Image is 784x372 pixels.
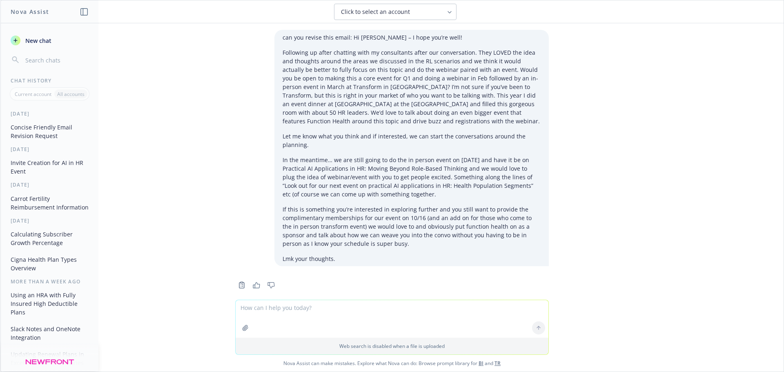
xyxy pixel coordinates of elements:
div: [DATE] [1,110,98,117]
span: Click to select an account [341,8,410,16]
a: TR [494,360,501,367]
p: Lmk your thoughts. [283,254,541,263]
div: [DATE] [1,217,98,224]
svg: Copy to clipboard [238,281,245,289]
p: can you revise this email: Hi [PERSON_NAME] – I hope you’re well! [283,33,541,42]
div: Chat History [1,77,98,84]
div: More than a week ago [1,278,98,285]
p: All accounts [57,91,85,98]
p: If this is something you’re interested in exploring further and you still want to provide the com... [283,205,541,248]
div: [DATE] [1,146,98,153]
button: Cigna Health Plan Types Overview [7,253,92,275]
button: Carrot Fertility Reimbursement Information [7,192,92,214]
button: Slack Notes and OneNote Integration [7,322,92,344]
h1: Nova Assist [11,7,49,16]
p: Current account [15,91,51,98]
button: New chat [7,33,92,48]
button: Calculating Subscriber Growth Percentage [7,227,92,249]
p: In the meantime… we are still going to do the in person event on [DATE] and have it be on Practic... [283,156,541,198]
button: Updating Renewal Plans in Excel from PDF Summaries [7,347,92,370]
div: [DATE] [1,181,98,188]
button: Click to select an account [334,4,457,20]
span: Nova Assist can make mistakes. Explore what Nova can do: Browse prompt library for and [4,355,780,372]
p: Web search is disabled when a file is uploaded [241,343,543,350]
input: Search chats [24,54,89,66]
button: Thumbs down [265,279,278,291]
p: Following up after chatting with my consultants after our conversation. They LOVED the idea and t... [283,48,541,125]
button: Concise Friendly Email Revision Request [7,120,92,143]
a: BI [479,360,483,367]
button: Using an HRA with Fully Insured High Deductible Plans [7,288,92,319]
span: New chat [24,36,51,45]
button: Invite Creation for AI in HR Event [7,156,92,178]
p: Let me know what you think and if interested, we can start the conversations around the planning. [283,132,541,149]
